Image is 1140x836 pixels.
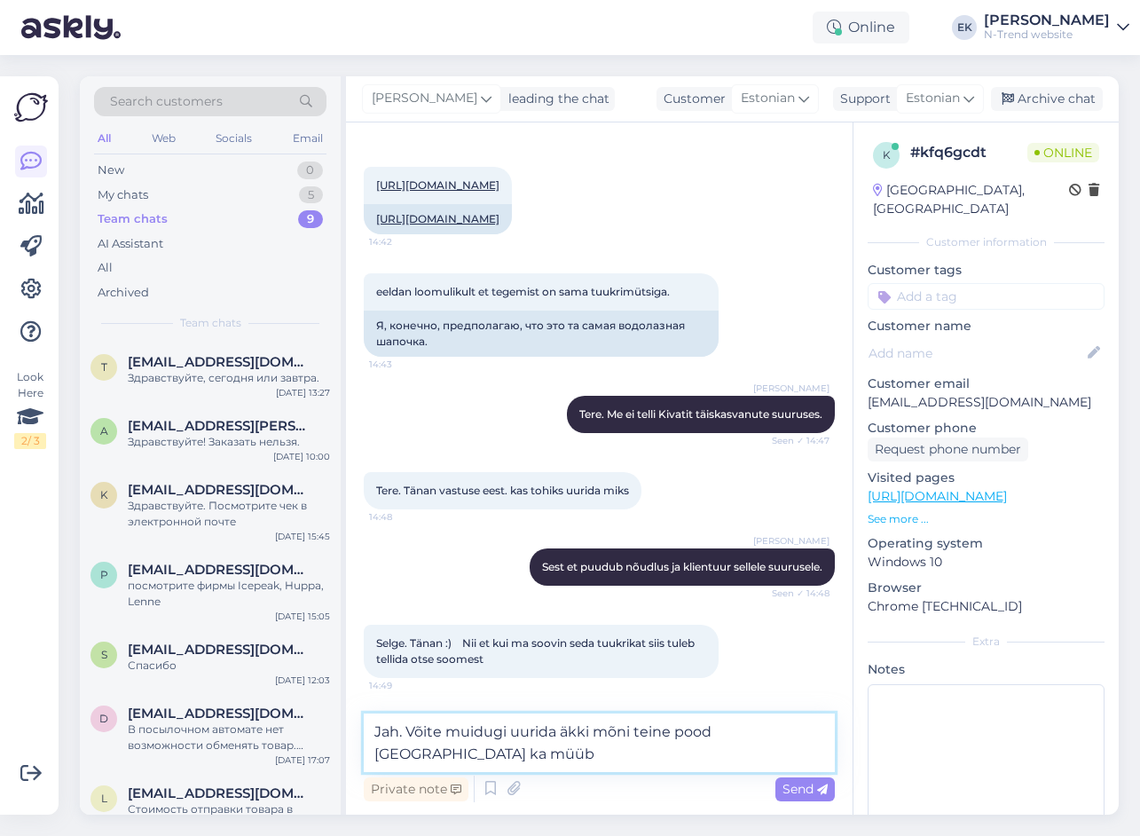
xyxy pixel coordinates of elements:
div: [GEOGRAPHIC_DATA], [GEOGRAPHIC_DATA] [873,181,1069,218]
span: p [100,568,108,581]
div: Team chats [98,210,168,228]
span: dace_skripsta@inbox.lv [128,706,312,722]
span: [PERSON_NAME] [372,89,477,108]
span: Tere. Me ei telli Kivatit täiskasvanute suuruses. [579,407,822,421]
div: Здравствуйте. Посмотрите чек в электронной почте [128,498,330,530]
div: Request phone number [868,438,1028,461]
span: Tere. Tänan vastuse eest. kas tohiks uurida miks [376,484,629,497]
span: arli@parmet.ee [128,418,312,434]
span: k [883,148,891,162]
span: parmmare@gmail.com [128,562,312,578]
div: Web [148,127,179,150]
span: Team chats [180,315,241,331]
a: [URL][DOMAIN_NAME] [376,212,499,225]
span: l [101,792,107,805]
span: [PERSON_NAME] [753,534,829,548]
img: Askly Logo [14,91,48,124]
div: Я, конечно, предполагаю, что это та самая водолазная шапочка. [364,311,719,357]
div: 0 [297,162,323,179]
span: Online [1027,143,1099,162]
p: Customer phone [868,419,1105,438]
div: Extra [868,634,1105,650]
span: sveti-f@yandex.ru [128,642,312,658]
div: All [94,127,114,150]
span: Search customers [110,92,223,111]
a: [PERSON_NAME]N-Trend website [984,13,1129,42]
p: Customer email [868,375,1105,393]
div: Socials [212,127,256,150]
div: [DATE] 15:05 [275,610,330,623]
input: Add name [869,343,1084,363]
span: eeldan loomulikult et tegemist on sama tuukrimütsiga. [376,285,670,298]
span: 14:43 [369,358,436,371]
span: 14:42 [369,235,436,248]
div: [DATE] 12:03 [275,674,330,687]
div: Здравствуйте, сегодня или завтра. [128,370,330,386]
p: Customer tags [868,261,1105,280]
div: Стоимость отправки товара в [GEOGRAPHIC_DATA] и Казахстан - конечная стоимоть отправки рассчитыва... [128,801,330,833]
div: [DATE] 17:07 [275,753,330,767]
div: Email [289,127,326,150]
div: Спасибо [128,658,330,674]
span: Sest et puudub nõudlus ja klientuur sellele suurusele. [542,560,822,573]
span: a [100,424,108,438]
a: [URL][DOMAIN_NAME] [868,488,1007,504]
span: 14:49 [369,679,436,692]
div: 2 / 3 [14,433,46,449]
div: Здравствуйте! Заказать нельзя. [128,434,330,450]
div: My chats [98,186,148,204]
span: Selge. Tänan :) Nii et kui ma soovin seda tuukrikat siis tuleb tellida otse soomest [376,636,697,666]
div: Customer [656,90,726,108]
div: N-Trend website [984,28,1110,42]
p: [EMAIL_ADDRESS][DOMAIN_NAME] [868,393,1105,412]
input: Add a tag [868,283,1105,310]
span: Seen ✓ 14:47 [763,434,829,447]
span: Seen ✓ 14:48 [763,587,829,600]
div: Support [833,90,891,108]
div: Look Here [14,369,46,449]
div: [PERSON_NAME] [984,13,1110,28]
div: Archived [98,284,149,302]
div: В посылочном автомате нет возможности обменять товар. Единственный способ - вернуть товар через п... [128,722,330,753]
p: Notes [868,660,1105,679]
div: 9 [298,210,323,228]
span: Estonian [741,89,795,108]
div: Private note [364,777,468,801]
div: посмотрите фирмы Icepeak, Huppa, Lenne [128,578,330,610]
a: [URL][DOMAIN_NAME] [376,178,499,192]
span: 14:48 [369,510,436,524]
span: tiiuvendla@gmail.com [128,354,312,370]
span: Estonian [906,89,960,108]
div: Online [813,12,909,43]
div: [DATE] 13:27 [276,386,330,399]
div: leading the chat [501,90,609,108]
p: Chrome [TECHNICAL_ID] [868,597,1105,616]
p: Visited pages [868,469,1105,487]
span: k [100,488,108,501]
p: Customer name [868,317,1105,335]
span: kristerkell1@gmail.com [128,482,312,498]
span: t [101,360,107,374]
span: lenchik5551000@gmail.com [128,785,312,801]
div: [DATE] 10:00 [273,450,330,463]
div: # kfq6gcdt [910,142,1027,163]
div: Customer information [868,234,1105,250]
div: [DATE] 15:45 [275,530,330,543]
span: [PERSON_NAME] [753,382,829,395]
p: See more ... [868,511,1105,527]
p: Operating system [868,534,1105,553]
span: Send [782,781,828,797]
div: EK [952,15,977,40]
div: New [98,162,124,179]
span: d [99,712,108,725]
p: Windows 10 [868,553,1105,572]
div: 5 [299,186,323,204]
span: s [101,648,107,661]
div: Archive chat [991,87,1103,111]
textarea: Jah. Võite muidugi uurida äkki mõni teine pood [GEOGRAPHIC_DATA] ka müüb [364,714,835,772]
div: AI Assistant [98,235,163,253]
div: All [98,259,113,277]
p: Browser [868,579,1105,597]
